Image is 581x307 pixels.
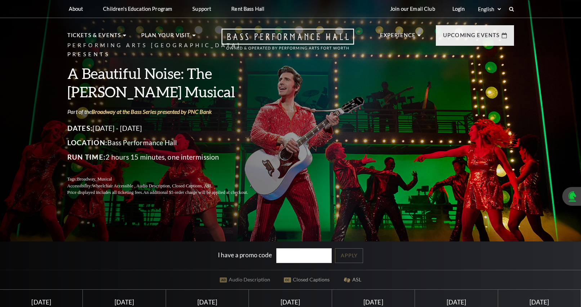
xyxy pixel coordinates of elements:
p: Plan Your Visit [141,31,191,44]
a: Broadway at the Bass Series presented by PNC Bank [91,108,212,115]
p: Children's Education Program [103,6,172,12]
div: [DATE] [424,298,489,306]
span: Dates: [67,124,93,132]
h3: A Beautiful Noise: The [PERSON_NAME] Musical [67,64,265,101]
p: Experience [380,31,416,44]
span: Run Time: [67,153,106,161]
div: [DATE] [258,298,323,306]
p: Upcoming Events [443,31,500,44]
div: [DATE] [506,298,572,306]
p: About [69,6,83,12]
div: [DATE] [9,298,74,306]
p: Tags: [67,176,265,183]
p: Accessibility: [67,183,265,190]
p: [DATE] - [DATE] [67,123,265,134]
select: Select: [477,6,502,13]
p: Rent Bass Hall [231,6,264,12]
p: 2 hours 15 minutes, one intermission [67,151,265,163]
span: Wheelchair Accessible , Audio Description, Closed Captions, ASL [92,183,212,188]
span: Broadway, Musical [77,177,112,182]
p: Part of the [67,108,265,116]
div: [DATE] [175,298,240,306]
div: [DATE] [91,298,157,306]
span: An additional $5 order charge will be applied at checkout. [143,190,248,195]
p: Tickets & Events [67,31,121,44]
label: I have a promo code [218,251,272,259]
p: Price displayed includes all ticketing fees. [67,189,265,196]
p: Bass Performance Hall [67,137,265,148]
p: Support [192,6,211,12]
span: Location: [67,138,108,147]
div: [DATE] [340,298,406,306]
